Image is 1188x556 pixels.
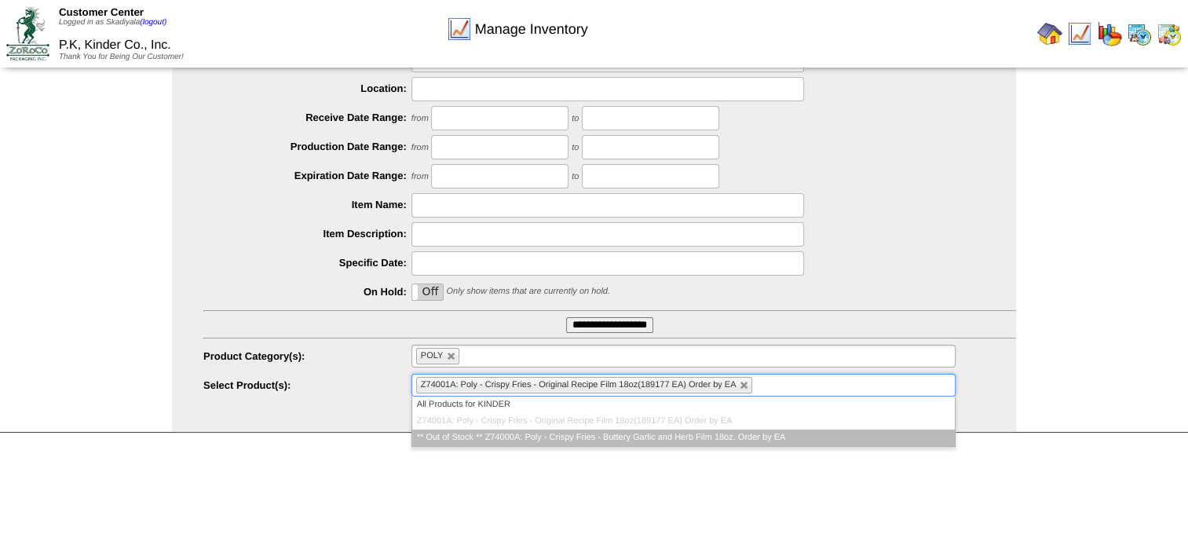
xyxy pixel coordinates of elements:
label: Item Description: [203,228,411,240]
span: P.K, Kinder Co., Inc. [59,38,171,52]
label: Production Date Range: [203,141,411,152]
span: Logged in as Skadiyala [59,18,166,27]
img: graph.gif [1097,21,1122,46]
span: POLY [421,351,444,360]
span: Only show items that are currently on hold. [446,287,609,296]
label: Select Product(s): [203,379,411,391]
a: (logout) [140,18,166,27]
li: Z74001A: Poly - Crispy Fries - Original Recipe Film 18oz(189177 EA) Order by EA [412,413,955,430]
label: On Hold: [203,286,411,298]
div: OnOff [411,283,444,301]
label: Product Category(s): [203,350,411,362]
img: ZoRoCo_Logo(Green%26Foil)%20jpg.webp [6,7,49,60]
label: Expiration Date Range: [203,170,411,181]
img: home.gif [1037,21,1062,46]
span: from [411,143,429,152]
span: to [572,114,579,123]
span: from [411,172,429,181]
label: Specific Date: [203,257,411,269]
img: calendarinout.gif [1157,21,1182,46]
label: Location: [203,82,411,94]
img: line_graph.gif [447,16,472,42]
span: Thank You for Being Our Customer! [59,53,184,61]
span: to [572,172,579,181]
li: All Products for KINDER [412,397,955,413]
label: Item Name: [203,199,411,210]
span: Manage Inventory [475,21,588,38]
label: Receive Date Range: [203,112,411,123]
span: Z74001A: Poly - Crispy Fries - Original Recipe Film 18oz(189177 EA) Order by EA [421,380,737,390]
span: from [411,114,429,123]
li: ** Out of Stock ** Z74000A: Poly - Crispy Fries - Buttery Garlic and Herb Film 18oz. Order by EA [412,430,955,446]
img: line_graph.gif [1067,21,1092,46]
span: to [572,143,579,152]
img: calendarprod.gif [1127,21,1152,46]
span: Customer Center [59,6,144,18]
label: Off [412,284,443,300]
